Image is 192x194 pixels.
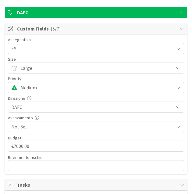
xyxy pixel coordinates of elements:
span: Medium [20,83,170,92]
div: Avanzamento [8,116,184,120]
label: Budget [8,135,21,141]
div: Assegnato a [8,38,184,42]
div: Size [8,57,184,61]
span: Custom Fields [17,25,176,32]
div: Priority [8,77,184,81]
span: Tasks [17,181,176,189]
span: ES [11,45,173,52]
span: Not Set [11,122,173,131]
span: DAFC [11,103,173,111]
span: Large [20,64,170,72]
span: ( 5/7 ) [51,26,61,32]
label: Riferimento rischio [8,155,43,160]
div: Direzione [8,96,184,100]
span: DAFC [17,9,176,16]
